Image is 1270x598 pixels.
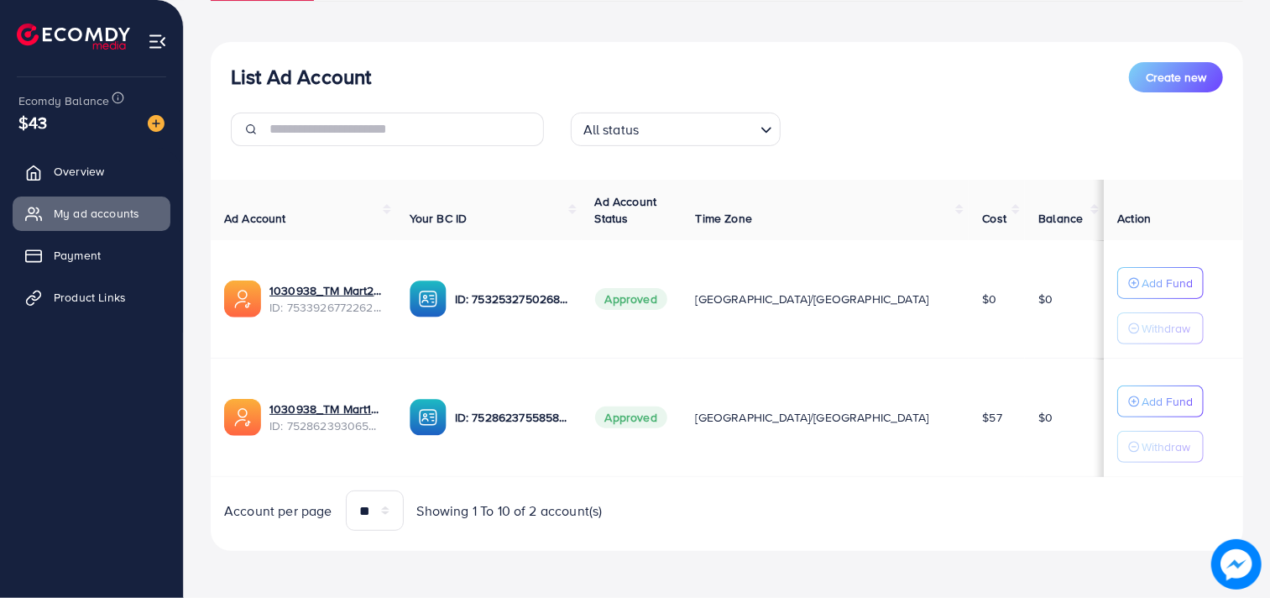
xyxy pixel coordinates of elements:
span: Time Zone [696,210,752,227]
a: My ad accounts [13,197,170,230]
span: ID: 7533926772262469649 [269,299,383,316]
p: Withdraw [1142,437,1190,457]
a: 1030938_TM Mart2_1754129054300 [269,282,383,299]
div: Search for option [571,113,781,146]
button: Add Fund [1117,267,1204,299]
img: ic-ads-acc.e4c84228.svg [224,281,261,317]
span: Account per page [224,501,332,521]
img: image [1211,539,1262,590]
p: Withdraw [1142,318,1190,338]
a: Payment [13,239,170,272]
img: ic-ads-acc.e4c84228.svg [224,399,261,436]
a: Product Links [13,281,170,314]
p: Add Fund [1142,391,1193,412]
p: ID: 7528623755858362384 [455,407,568,428]
div: <span class='underline'>1030938_TM Mart2_1754129054300</span></br>7533926772262469649 [269,282,383,317]
span: Showing 1 To 10 of 2 account(s) [417,501,603,521]
span: Payment [54,247,101,264]
a: Overview [13,155,170,188]
p: Add Fund [1142,273,1193,293]
span: $43 [18,110,47,134]
button: Add Fund [1117,386,1204,417]
button: Withdraw [1117,431,1204,463]
span: Balance [1038,210,1083,227]
span: ID: 7528623930656063504 [269,417,383,434]
span: Ad Account Status [595,193,657,227]
h3: List Ad Account [231,65,371,89]
img: logo [17,24,130,50]
img: ic-ba-acc.ded83a64.svg [410,281,447,317]
span: Your BC ID [410,210,468,227]
span: Product Links [54,289,126,306]
span: Approved [595,288,667,310]
input: Search for option [644,114,753,142]
button: Create new [1129,62,1223,92]
span: Ecomdy Balance [18,92,109,109]
a: 1030938_TM Mart1_1752894358615 [269,401,383,417]
span: [GEOGRAPHIC_DATA]/[GEOGRAPHIC_DATA] [696,409,929,426]
span: $0 [1038,409,1053,426]
span: Action [1117,210,1151,227]
span: Ad Account [224,210,286,227]
span: All status [580,118,643,142]
div: <span class='underline'>1030938_TM Mart1_1752894358615</span></br>7528623930656063504 [269,401,383,435]
img: image [148,115,165,132]
span: $0 [1038,291,1053,307]
p: ID: 7532532750268596241 [455,289,568,309]
span: [GEOGRAPHIC_DATA]/[GEOGRAPHIC_DATA] [696,291,929,307]
button: Withdraw [1117,312,1204,344]
span: Cost [982,210,1006,227]
span: $57 [982,409,1001,426]
span: Approved [595,407,667,428]
span: $0 [982,291,996,307]
img: ic-ba-acc.ded83a64.svg [410,399,447,436]
span: Overview [54,163,104,180]
span: Create new [1146,69,1206,86]
span: My ad accounts [54,205,139,222]
img: menu [148,32,167,51]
